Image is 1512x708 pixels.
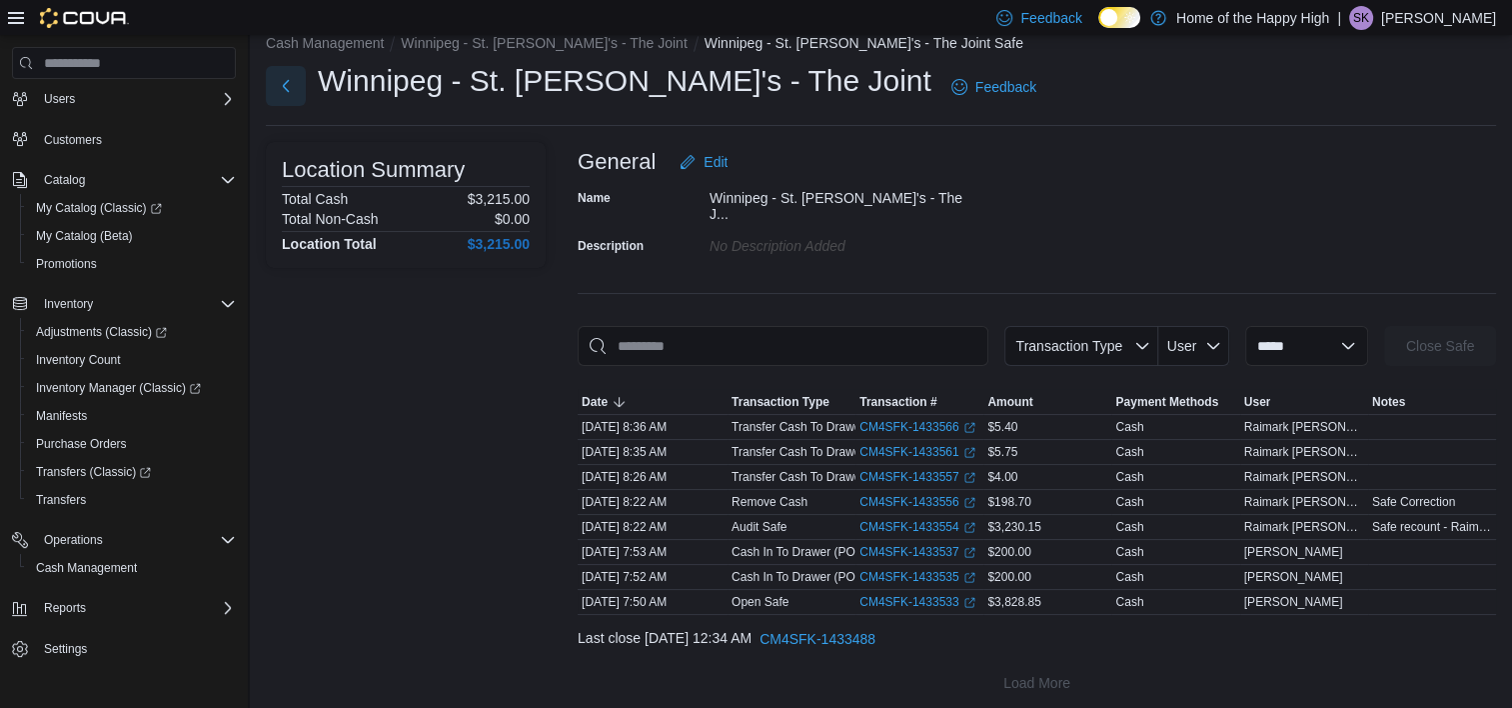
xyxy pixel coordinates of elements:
a: Inventory Count [28,348,129,372]
p: Open Safe [732,594,788,610]
span: Edit [704,152,728,172]
span: $4.00 [987,469,1017,485]
p: $3,215.00 [468,191,530,207]
a: CM4SFK-1433557External link [859,469,974,485]
button: Operations [4,526,244,554]
button: Winnipeg - St. [PERSON_NAME]'s - The Joint Safe [705,35,1023,51]
button: Reports [4,594,244,622]
span: Inventory Manager (Classic) [36,380,201,396]
span: Manifests [36,408,87,424]
p: Remove Cash [732,494,807,510]
button: Date [578,390,728,414]
span: Safe Correction [1372,494,1455,510]
h4: Location Total [282,236,377,252]
div: Cash [1115,469,1143,485]
button: User [1240,390,1368,414]
button: Cash Management [266,35,384,51]
span: Payment Methods [1115,394,1218,410]
button: Winnipeg - St. [PERSON_NAME]'s - The Joint [401,35,687,51]
a: Promotions [28,252,105,276]
h1: Winnipeg - St. [PERSON_NAME]'s - The Joint [318,61,931,101]
div: Sukhleen Kaur [1349,6,1373,30]
span: $5.40 [987,419,1017,435]
button: Payment Methods [1111,390,1239,414]
span: Transfers [36,492,86,508]
span: User [1244,394,1271,410]
button: Reports [36,596,94,620]
span: Raimark [PERSON_NAME] [1244,519,1364,535]
button: Promotions [20,250,244,278]
span: $200.00 [987,544,1030,560]
a: Feedback [943,67,1044,107]
a: CM4SFK-1433566External link [859,419,974,435]
a: Transfers (Classic) [28,460,159,484]
span: Manifests [28,404,236,428]
span: Inventory Count [36,352,121,368]
span: CM4SFK-1433488 [759,629,875,649]
a: CM4SFK-1433537External link [859,544,974,560]
p: [PERSON_NAME] [1381,6,1496,30]
button: Close Safe [1384,326,1496,366]
span: Reports [36,596,236,620]
span: Close Safe [1406,336,1474,356]
span: Transfers (Classic) [36,464,151,480]
div: [DATE] 8:26 AM [578,465,728,489]
span: Safe recount - Raimark [1372,519,1492,535]
button: Operations [36,528,111,552]
div: [DATE] 7:50 AM [578,590,728,614]
span: $198.70 [987,494,1030,510]
button: Edit [672,142,736,182]
span: Dark Mode [1098,28,1099,29]
a: Purchase Orders [28,432,135,456]
div: [DATE] 7:52 AM [578,565,728,589]
span: Raimark [PERSON_NAME] [1244,494,1364,510]
span: $3,828.85 [987,594,1040,610]
div: Cash [1115,569,1143,585]
span: Transaction # [859,394,936,410]
button: Inventory [4,290,244,318]
div: Cash [1115,444,1143,460]
span: Transfers (Classic) [28,460,236,484]
a: CM4SFK-1433554External link [859,519,974,535]
h3: Location Summary [282,158,465,182]
a: Inventory Manager (Classic) [28,376,209,400]
svg: External link [963,497,975,509]
svg: External link [963,472,975,484]
span: $3,230.15 [987,519,1040,535]
span: Users [44,91,75,107]
span: Transaction Type [1015,338,1122,354]
svg: External link [963,422,975,434]
span: Customers [44,132,102,148]
button: Inventory Count [20,346,244,374]
a: Settings [36,637,95,661]
button: CM4SFK-1433488 [752,619,883,659]
a: CM4SFK-1433535External link [859,569,974,585]
span: Settings [44,641,87,657]
span: Raimark [PERSON_NAME] [1244,419,1364,435]
h6: Total Non-Cash [282,211,379,227]
svg: External link [963,597,975,609]
span: [PERSON_NAME] [1244,544,1343,560]
p: Transfer Cash To Drawer (POS1) [732,419,908,435]
h6: Total Cash [282,191,348,207]
span: Raimark [PERSON_NAME] [1244,444,1364,460]
div: [DATE] 8:22 AM [578,515,728,539]
nav: An example of EuiBreadcrumbs [266,33,1496,57]
input: Dark Mode [1098,7,1140,28]
div: No Description added [710,230,977,254]
span: Transfers [28,488,236,512]
span: My Catalog (Classic) [36,200,162,216]
p: Transfer Cash To Drawer (POS2) [732,444,908,460]
div: Cash [1115,494,1143,510]
a: Adjustments (Classic) [20,318,244,346]
span: Promotions [36,256,97,272]
div: [DATE] 8:22 AM [578,490,728,514]
span: Catalog [36,168,236,192]
button: Next [266,66,306,106]
span: Amount [987,394,1032,410]
button: Transaction # [855,390,983,414]
span: Operations [36,528,236,552]
div: [DATE] 7:53 AM [578,540,728,564]
button: Users [4,85,244,113]
button: Inventory [36,292,101,316]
